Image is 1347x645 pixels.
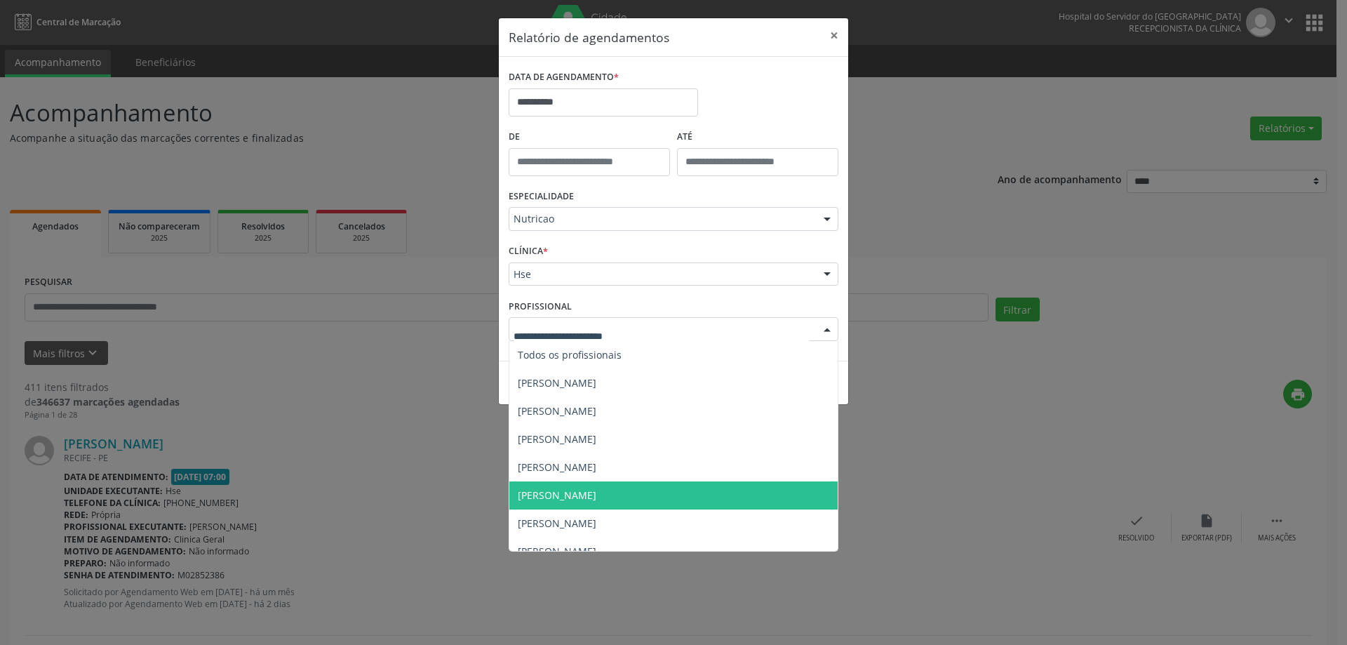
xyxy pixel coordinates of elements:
[677,126,838,148] label: ATÉ
[518,404,596,418] span: [PERSON_NAME]
[509,186,574,208] label: ESPECIALIDADE
[518,460,596,474] span: [PERSON_NAME]
[820,18,848,53] button: Close
[514,212,810,226] span: Nutricao
[509,295,572,317] label: PROFISSIONAL
[518,376,596,390] span: [PERSON_NAME]
[509,67,619,88] label: DATA DE AGENDAMENTO
[518,348,622,361] span: Todos os profissionais
[509,241,548,262] label: CLÍNICA
[518,432,596,446] span: [PERSON_NAME]
[514,267,810,281] span: Hse
[509,28,669,46] h5: Relatório de agendamentos
[518,517,596,530] span: [PERSON_NAME]
[518,488,596,502] span: [PERSON_NAME]
[518,545,596,558] span: [PERSON_NAME]
[509,126,670,148] label: De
